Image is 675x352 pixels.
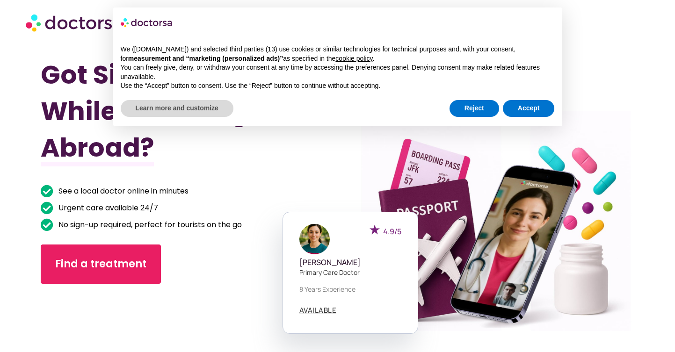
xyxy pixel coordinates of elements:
[335,55,372,62] a: cookie policy
[128,55,283,62] strong: measurement and “marketing (personalized ads)”
[503,100,555,117] button: Accept
[55,257,146,272] span: Find a treatment
[56,201,158,215] span: Urgent care available 24/7
[121,45,555,63] p: We ([DOMAIN_NAME]) and selected third parties (13) use cookies or similar technologies for techni...
[121,15,173,30] img: logo
[121,81,555,91] p: Use the “Accept” button to consent. Use the “Reject” button to continue without accepting.
[299,307,337,314] a: AVAILABLE
[121,100,233,117] button: Learn more and customize
[41,57,293,166] h1: Got Sick While Traveling Abroad?
[299,258,401,267] h5: [PERSON_NAME]
[56,185,189,198] span: See a local doctor online in minutes
[56,218,242,231] span: No sign-up required, perfect for tourists on the go
[41,244,161,284] a: Find a treatment
[299,284,401,294] p: 8 years experience
[121,63,555,81] p: You can freely give, deny, or withdraw your consent at any time by accessing the preferences pane...
[450,100,499,117] button: Reject
[299,267,401,277] p: Primary care doctor
[383,226,401,237] span: 4.9/5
